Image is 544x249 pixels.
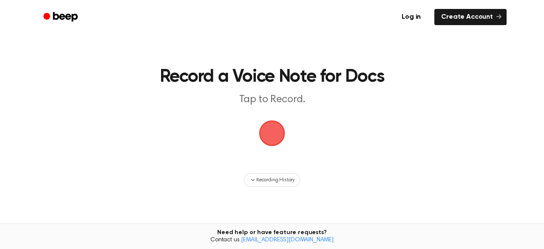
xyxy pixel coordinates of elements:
[92,68,452,86] h1: Record a Voice Note for Docs
[109,93,435,107] p: Tap to Record.
[241,237,334,243] a: [EMAIL_ADDRESS][DOMAIN_NAME]
[256,176,295,184] span: Recording History
[5,237,539,244] span: Contact us
[259,120,285,146] img: Beep Logo
[37,9,85,26] a: Beep
[244,173,300,187] button: Recording History
[434,9,507,25] a: Create Account
[393,7,429,27] a: Log in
